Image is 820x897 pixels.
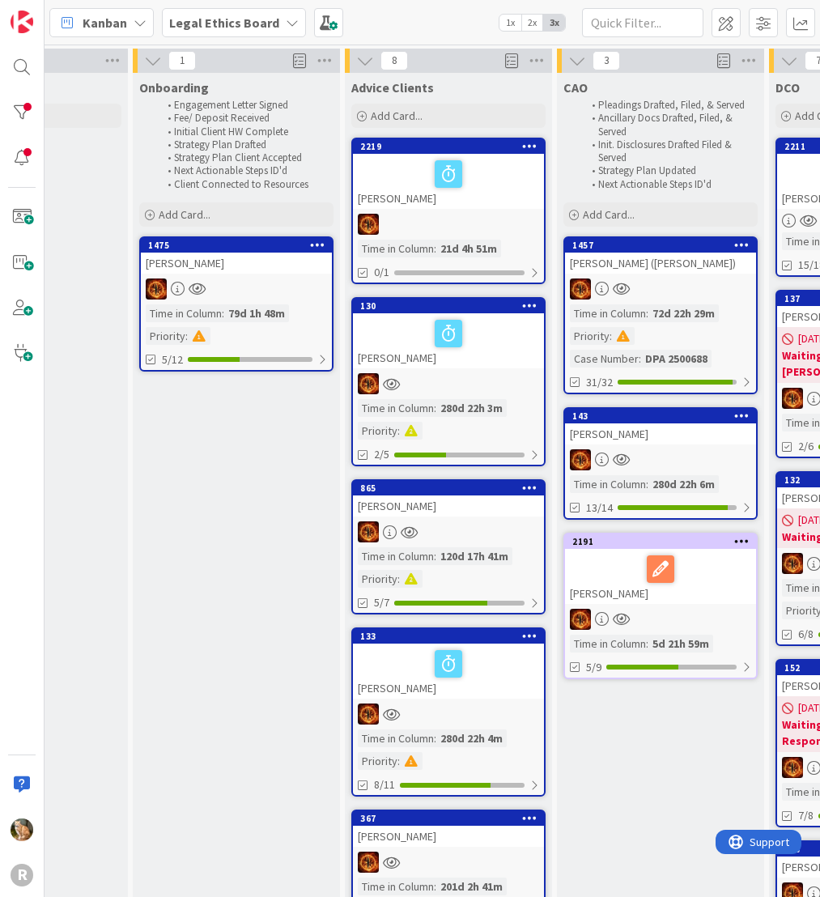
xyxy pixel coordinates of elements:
div: 72d 22h 29m [648,304,719,322]
img: TR [570,278,591,300]
span: : [434,729,436,747]
div: TR [141,278,332,300]
img: TR [358,214,379,235]
span: : [397,570,400,588]
div: 2191 [572,536,756,547]
img: SB [11,818,33,841]
img: TR [782,553,803,574]
b: Legal Ethics Board [169,15,279,31]
div: Time in Column [570,475,646,493]
div: 2191[PERSON_NAME] [565,534,756,604]
div: [PERSON_NAME] [353,154,544,209]
span: 0/1 [374,264,389,281]
div: Time in Column [146,304,222,322]
span: CAO [563,79,588,96]
div: 130 [360,300,544,312]
div: 2219 [353,139,544,154]
div: 1475 [141,238,332,253]
li: Next Actionable Steps ID'd [159,164,331,177]
div: 143 [572,410,756,422]
div: Time in Column [358,878,434,895]
span: 7/8 [798,807,814,824]
span: Add Card... [159,207,210,222]
div: Priority [358,570,397,588]
div: [PERSON_NAME] [353,644,544,699]
a: 865[PERSON_NAME]TRTime in Column:120d 17h 41mPriority:5/7 [351,479,546,614]
div: Case Number [570,350,639,368]
div: TR [353,214,544,235]
span: 13/14 [586,500,613,517]
span: : [639,350,641,368]
a: 130[PERSON_NAME]TRTime in Column:280d 22h 3mPriority:2/5 [351,297,546,466]
div: TR [353,521,544,542]
span: : [434,547,436,565]
div: Priority [570,327,610,345]
div: 130 [353,299,544,313]
img: Visit kanbanzone.com [11,11,33,33]
div: TR [565,609,756,630]
div: 120d 17h 41m [436,547,512,565]
span: : [397,422,400,440]
span: DCO [775,79,800,96]
span: 5/7 [374,594,389,611]
div: TR [353,704,544,725]
li: Init. Disclosures Drafted Filed & Served [583,138,755,165]
img: TR [358,852,379,873]
span: 1 [168,51,196,70]
span: : [185,327,188,345]
div: 1457 [565,238,756,253]
a: 2219[PERSON_NAME]TRTime in Column:21d 4h 51m0/1 [351,138,546,284]
div: Time in Column [570,304,646,322]
li: Ancillary Docs Drafted, Filed, & Served [583,112,755,138]
span: : [646,635,648,653]
span: : [222,304,224,322]
div: [PERSON_NAME] [353,313,544,368]
div: 367 [360,813,544,824]
li: Initial Client HW Complete [159,125,331,138]
span: 8 [380,51,408,70]
span: 5/9 [586,659,601,676]
span: 2x [521,15,543,31]
div: [PERSON_NAME] [141,253,332,274]
div: 865 [353,481,544,495]
div: 133 [360,631,544,642]
li: Engagement Letter Signed [159,99,331,112]
img: TR [782,388,803,409]
img: TR [358,373,379,394]
a: 143[PERSON_NAME]TRTime in Column:280d 22h 6m13/14 [563,407,758,520]
li: Strategy Plan Updated [583,164,755,177]
div: 367 [353,811,544,826]
div: TR [565,278,756,300]
span: Support [34,2,74,22]
div: Priority [146,327,185,345]
img: TR [782,757,803,778]
div: Time in Column [358,729,434,747]
div: 143 [565,409,756,423]
input: Quick Filter... [582,8,703,37]
li: Pleadings Drafted, Filed, & Served [583,99,755,112]
span: : [434,878,436,895]
div: [PERSON_NAME] [353,826,544,847]
span: : [646,304,648,322]
div: 280d 22h 3m [436,399,507,417]
img: TR [570,449,591,470]
span: : [434,399,436,417]
div: DPA 2500688 [641,350,712,368]
div: [PERSON_NAME] [353,495,544,517]
div: Time in Column [358,547,434,565]
span: Onboarding [139,79,209,96]
div: 2219 [360,141,544,152]
span: : [434,240,436,257]
div: TR [353,373,544,394]
span: 3x [543,15,565,31]
li: Strategy Plan Drafted [159,138,331,151]
a: 2191[PERSON_NAME]TRTime in Column:5d 21h 59m5/9 [563,533,758,679]
span: Kanban [83,13,127,32]
div: 201d 2h 41m [436,878,507,895]
div: Time in Column [570,635,646,653]
a: 1475[PERSON_NAME]TRTime in Column:79d 1h 48mPriority:5/12 [139,236,334,372]
div: 130[PERSON_NAME] [353,299,544,368]
div: Priority [358,422,397,440]
div: 133[PERSON_NAME] [353,629,544,699]
div: [PERSON_NAME] [565,423,756,444]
